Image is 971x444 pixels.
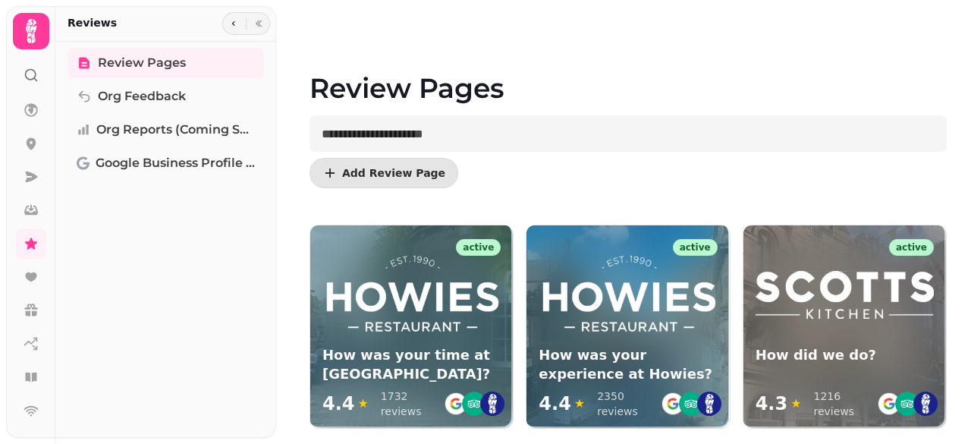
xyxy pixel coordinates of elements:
div: 1732 reviews [381,389,444,419]
div: active [889,239,934,256]
span: ★ [358,395,369,413]
img: How did we do? [756,271,934,319]
span: 4.4 [322,392,355,416]
div: active [456,239,501,256]
h2: Reviews [68,15,117,30]
img: st.png [480,392,504,416]
img: go-emblem@2x.png [877,392,901,416]
h1: Review Pages [310,36,947,103]
img: ta-emblem@2x.png [679,392,703,416]
a: Review Pages [68,48,264,78]
div: active [673,239,718,256]
img: ta-emblem@2x.png [895,392,919,416]
h3: How did we do? [756,346,934,365]
span: Google Business Profile (Beta) [96,154,255,172]
h3: How was your experience at Howies? [539,346,717,384]
span: Add Review Page [342,168,445,178]
img: How was your experience at Howies? [539,250,717,340]
img: How was your time at Howies Waterloo Place? [322,250,501,340]
a: Org Reports (coming soon) [68,115,264,145]
button: Add Review Page [310,158,458,188]
img: go-emblem@2x.png [661,392,685,416]
span: Org Feedback [98,87,186,105]
img: st.png [697,392,721,416]
span: Review Pages [98,54,186,72]
a: Org Feedback [68,81,264,112]
span: 4.4 [539,392,571,416]
span: ★ [574,395,585,413]
div: 2350 reviews [597,389,660,419]
div: 1216 reviews [814,389,877,419]
img: ta-emblem@2x.png [462,392,486,416]
a: Google Business Profile (Beta) [68,148,264,178]
img: go-emblem@2x.png [444,392,468,416]
span: ★ [790,395,801,413]
h3: How was your time at [GEOGRAPHIC_DATA]? [322,346,501,384]
span: Org Reports (coming soon) [96,121,255,139]
span: 4.3 [756,392,788,416]
img: st.png [913,392,938,416]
